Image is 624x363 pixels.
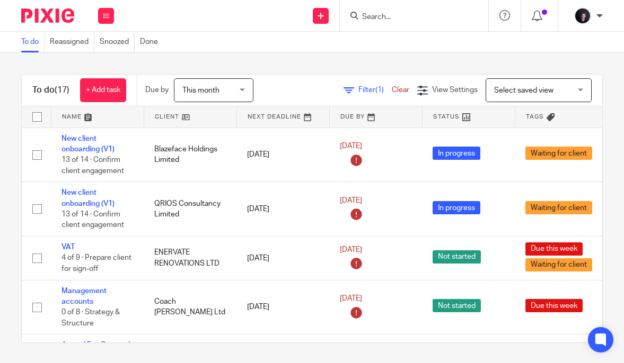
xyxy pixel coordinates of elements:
span: (17) [55,86,69,94]
span: [DATE] [340,246,362,253]
span: [DATE] [340,197,362,204]
a: Reassigned [50,32,94,52]
span: (1) [375,86,384,94]
input: Search [361,13,456,22]
a: Done [140,32,163,52]
span: 13 of 14 · Confirm client engagement [61,156,124,175]
a: New client onboarding (V1) [61,135,115,153]
h1: To do [32,85,69,96]
span: Due this week [525,242,583,256]
a: Management accounts [61,287,107,305]
span: Not started [433,250,481,264]
a: Annual Fee Renewal [61,341,130,349]
a: Clear [392,86,409,94]
span: Waiting for client [525,201,592,214]
span: Not started [433,299,481,312]
span: View Settings [432,86,478,94]
p: Due by [145,85,169,95]
span: In progress [433,201,480,214]
a: VAT [61,243,75,251]
span: [DATE] [340,142,362,150]
span: [DATE] [340,295,362,302]
td: [DATE] [236,237,329,280]
span: Select saved view [494,87,553,94]
span: In progress [433,147,480,160]
td: Coach [PERSON_NAME] Ltd [144,280,236,334]
span: 0 of 8 · Strategy & Structure [61,308,120,327]
td: ENERVATE RENOVATIONS LTD [144,237,236,280]
span: Waiting for client [525,258,592,271]
span: Filter [358,86,392,94]
td: [DATE] [236,128,329,182]
td: QRIOS Consultancy Limited [144,182,236,237]
span: Tags [526,114,544,120]
a: Snoozed [100,32,135,52]
img: Pixie [21,8,74,23]
a: New client onboarding (V1) [61,189,115,207]
td: Blazeface Holdings Limited [144,128,236,182]
span: 4 of 9 · Prepare client for sign-off [61,255,131,273]
td: [DATE] [236,182,329,237]
td: [DATE] [236,280,329,334]
a: + Add task [80,78,126,102]
span: Due this week [525,299,583,312]
span: This month [182,87,219,94]
a: To do [21,32,45,52]
span: Waiting for client [525,147,592,160]
span: 13 of 14 · Confirm client engagement [61,211,124,229]
img: 455A2509.jpg [574,7,591,24]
